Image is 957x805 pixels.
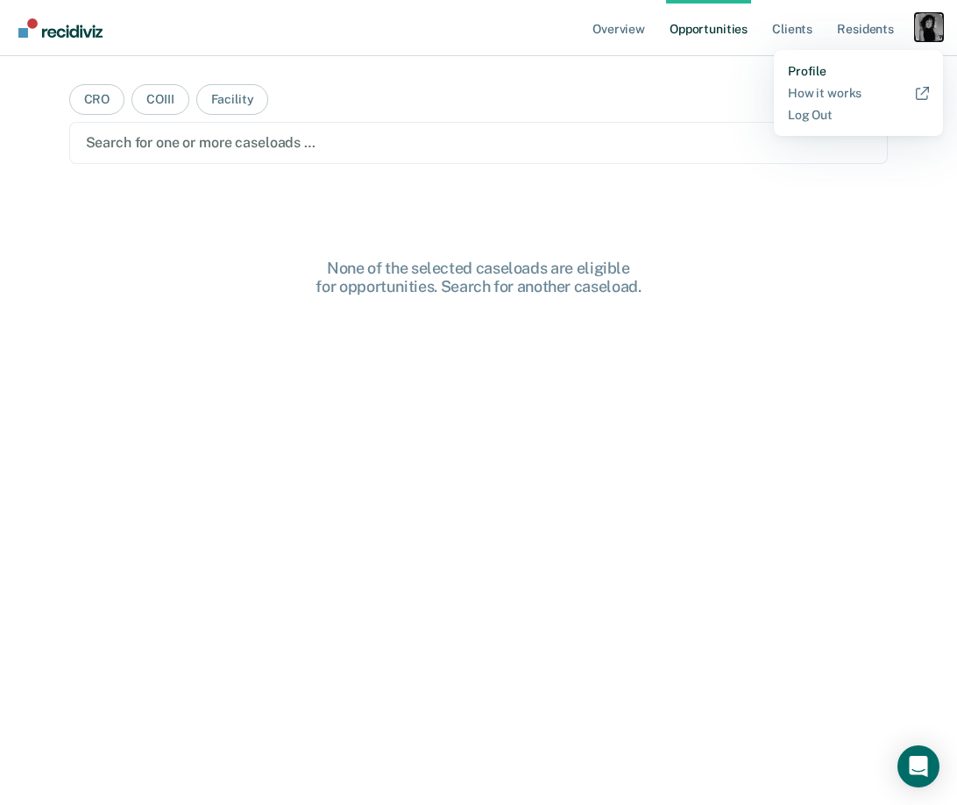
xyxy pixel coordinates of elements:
button: CRO [69,84,125,115]
a: Profile [788,64,929,79]
button: COIII [131,84,188,115]
button: Facility [196,84,269,115]
div: None of the selected caseloads are eligible for opportunities. Search for another caseload. [198,259,759,296]
a: How it works [788,86,929,101]
a: Log Out [788,108,929,123]
img: Recidiviz [18,18,103,38]
button: Profile dropdown button [915,13,943,41]
div: Open Intercom Messenger [897,745,939,787]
